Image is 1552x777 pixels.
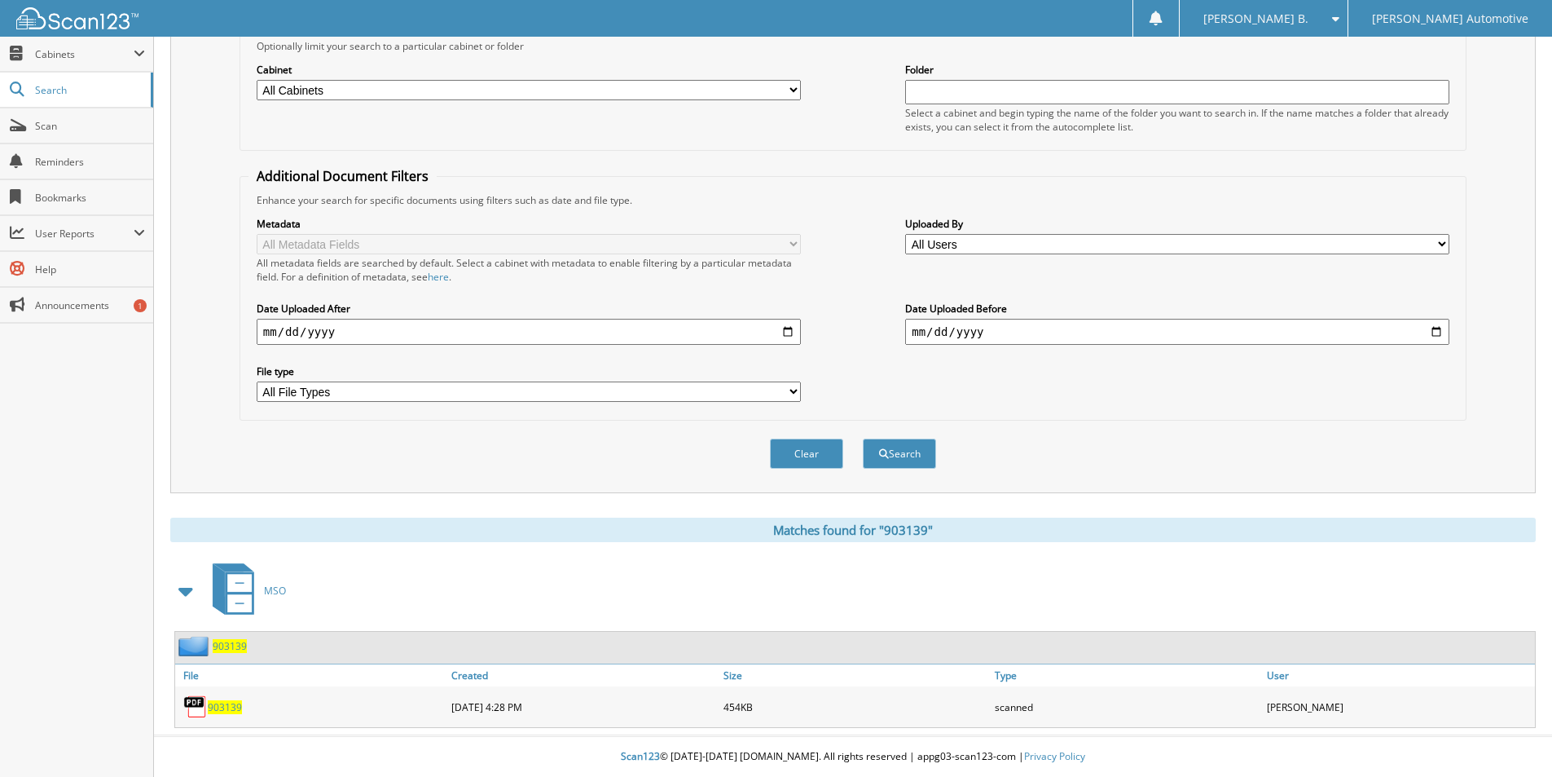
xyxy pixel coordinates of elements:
a: Privacy Policy [1024,749,1085,763]
div: Matches found for "903139" [170,518,1536,542]
div: © [DATE]-[DATE] [DOMAIN_NAME]. All rights reserved | appg03-scan123-com | [154,737,1552,777]
label: Metadata [257,217,801,231]
a: Size [719,664,991,686]
span: [PERSON_NAME] B. [1203,14,1308,24]
label: Folder [905,63,1449,77]
a: 903139 [213,639,247,653]
legend: Additional Document Filters [248,167,437,185]
div: Select a cabinet and begin typing the name of the folder you want to search in. If the name match... [905,106,1449,134]
a: Type [991,664,1263,686]
span: Help [35,263,145,276]
input: start [257,319,801,345]
div: Enhance your search for specific documents using filters such as date and file type. [248,193,1457,207]
img: folder2.png [178,636,213,656]
button: Search [863,439,936,469]
div: [PERSON_NAME] [1263,691,1535,723]
a: Created [447,664,719,686]
span: MSO [264,584,286,598]
label: Date Uploaded Before [905,302,1449,316]
span: Reminders [35,155,145,169]
label: Cabinet [257,63,801,77]
div: scanned [991,691,1263,723]
span: Search [35,83,143,97]
a: User [1263,664,1535,686]
label: File type [257,364,801,378]
span: User Reports [35,227,134,241]
div: Optionally limit your search to a particular cabinet or folder [248,39,1457,53]
span: Scan123 [621,749,660,763]
div: 454KB [719,691,991,723]
img: PDF.png [183,695,208,719]
img: scan123-logo-white.svg [16,7,138,29]
span: Cabinets [35,47,134,61]
div: [DATE] 4:28 PM [447,691,719,723]
label: Date Uploaded After [257,302,801,316]
a: MSO [203,558,286,623]
a: here [428,270,449,284]
input: end [905,319,1449,345]
span: [PERSON_NAME] Automotive [1372,14,1528,24]
a: 903139 [208,700,242,714]
div: All metadata fields are searched by default. Select a cabinet with metadata to enable filtering b... [257,256,801,284]
div: 1 [134,299,147,312]
span: Scan [35,119,145,133]
span: Bookmarks [35,191,145,205]
a: File [175,664,447,686]
label: Uploaded By [905,217,1449,231]
button: Clear [770,439,843,469]
span: Announcements [35,298,145,312]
